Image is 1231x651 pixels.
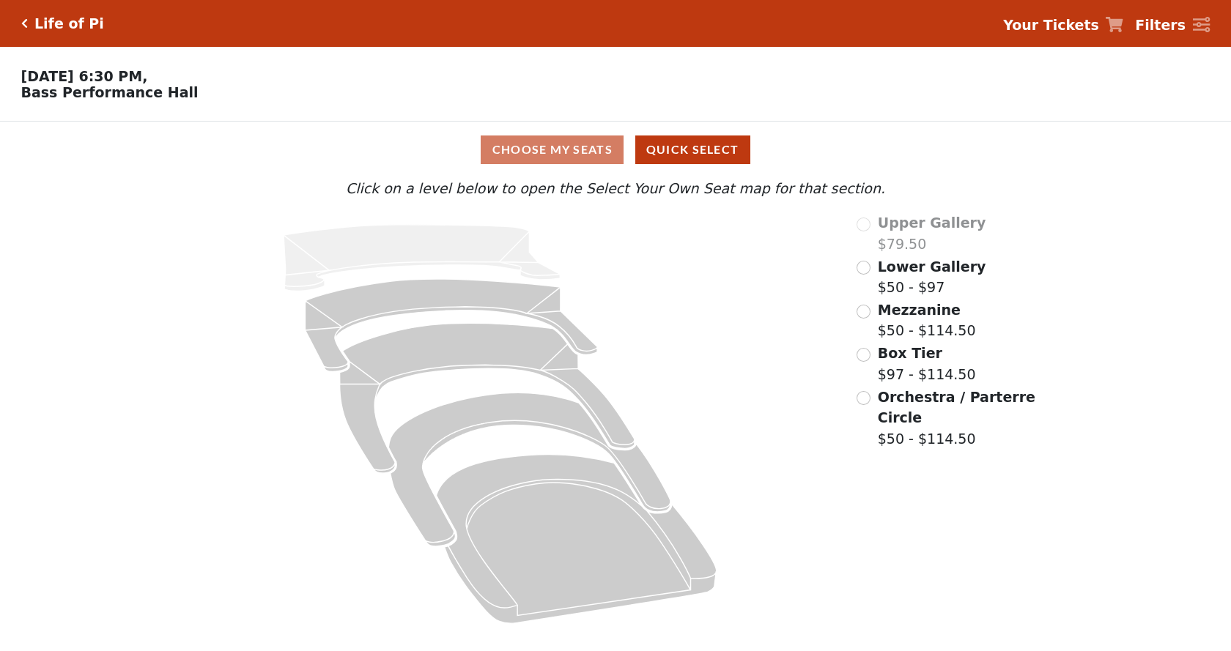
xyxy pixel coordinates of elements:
a: Your Tickets [1003,15,1123,36]
label: $50 - $114.50 [878,387,1038,450]
a: Click here to go back to filters [21,18,28,29]
span: Orchestra / Parterre Circle [878,389,1035,426]
path: Orchestra / Parterre Circle - Seats Available: 28 [437,455,717,624]
label: $97 - $114.50 [878,343,976,384]
strong: Filters [1135,17,1186,33]
label: $50 - $97 [878,256,986,298]
span: Lower Gallery [878,258,986,275]
h5: Life of Pi [34,15,104,32]
path: Upper Gallery - Seats Available: 0 [284,225,560,291]
span: Mezzanine [878,302,961,318]
path: Lower Gallery - Seats Available: 103 [306,279,598,371]
span: Upper Gallery [878,215,986,231]
p: Click on a level below to open the Select Your Own Seat map for that section. [164,178,1067,199]
label: $50 - $114.50 [878,300,976,341]
button: Quick Select [635,135,750,164]
strong: Your Tickets [1003,17,1099,33]
label: $79.50 [878,212,986,254]
span: Box Tier [878,345,942,361]
a: Filters [1135,15,1210,36]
